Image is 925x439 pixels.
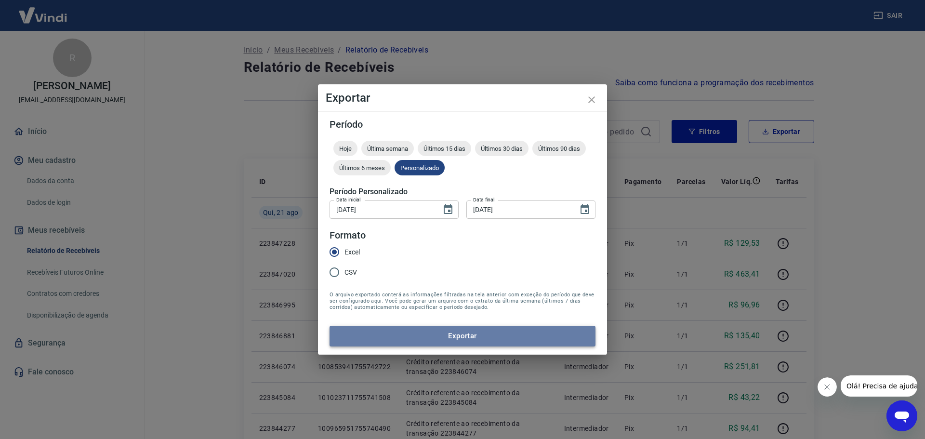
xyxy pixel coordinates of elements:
[330,228,366,242] legend: Formato
[886,400,917,431] iframe: Botão para abrir a janela de mensagens
[475,145,529,152] span: Últimos 30 dias
[475,141,529,156] div: Últimos 30 dias
[333,164,391,172] span: Últimos 6 meses
[333,145,357,152] span: Hoje
[466,200,571,218] input: DD/MM/YYYY
[330,187,595,197] h5: Período Personalizado
[330,326,595,346] button: Exportar
[330,200,435,218] input: DD/MM/YYYY
[333,160,391,175] div: Últimos 6 meses
[344,247,360,257] span: Excel
[532,141,586,156] div: Últimos 90 dias
[326,92,599,104] h4: Exportar
[438,200,458,219] button: Choose date, selected date is 19 de ago de 2025
[330,120,595,129] h5: Período
[344,267,357,278] span: CSV
[532,145,586,152] span: Últimos 90 dias
[818,377,837,397] iframe: Fechar mensagem
[336,196,361,203] label: Data inicial
[395,164,445,172] span: Personalizado
[395,160,445,175] div: Personalizado
[418,141,471,156] div: Últimos 15 dias
[841,375,917,397] iframe: Mensagem da empresa
[361,141,414,156] div: Última semana
[580,88,603,111] button: close
[330,292,595,310] span: O arquivo exportado conterá as informações filtradas na tela anterior com exceção do período que ...
[473,196,495,203] label: Data final
[361,145,414,152] span: Última semana
[575,200,595,219] button: Choose date, selected date is 21 de ago de 2025
[418,145,471,152] span: Últimos 15 dias
[333,141,357,156] div: Hoje
[6,7,81,14] span: Olá! Precisa de ajuda?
